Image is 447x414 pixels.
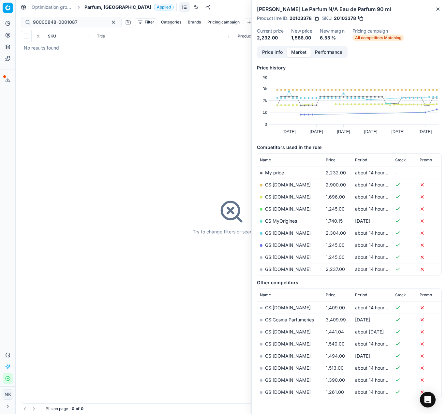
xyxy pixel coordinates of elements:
[355,218,370,224] span: [DATE]
[30,405,38,413] button: Go to next page
[34,32,42,40] button: Expand all
[265,122,267,127] text: 0
[326,389,344,395] span: 1,261.00
[326,353,345,359] span: 1,494.00
[337,129,350,134] text: [DATE]
[310,129,323,134] text: [DATE]
[262,86,267,91] text: 3k
[364,129,377,134] text: [DATE]
[265,194,311,200] a: GS:[DOMAIN_NAME]
[265,254,311,260] a: GS:[DOMAIN_NAME]
[355,329,384,334] span: about [DATE]
[258,48,287,57] button: Price info
[262,110,267,115] text: 1k
[135,18,157,26] button: Filter
[287,48,311,57] button: Market
[193,229,270,235] div: Try to change filters or search query
[326,218,343,224] span: 1,740.15
[355,266,396,272] span: about 14 hours ago
[32,4,174,10] nav: breadcrumb
[355,317,370,322] span: [DATE]
[355,365,396,371] span: about 14 hours ago
[355,377,396,383] span: about 14 hours ago
[419,129,432,134] text: [DATE]
[326,317,346,322] span: 3,409.99
[420,292,432,298] span: Promo
[326,305,345,310] span: 1,409.00
[355,305,396,310] span: about 14 hours ago
[158,18,184,26] button: Categories
[326,242,345,248] span: 1,245.00
[355,389,396,395] span: about 14 hours ago
[355,182,396,187] span: about 14 hours ago
[290,15,312,22] span: 20103378
[265,170,284,175] span: My price
[265,218,297,224] a: GS:MyOrigines
[326,170,346,175] span: 2,232.00
[395,157,406,163] span: Stock
[265,230,311,236] a: GS:[DOMAIN_NAME]
[33,19,104,25] input: Search by SKU or title
[320,35,345,41] dd: 6.55 %
[262,98,267,103] text: 2k
[265,317,314,322] a: GS:Cosma Parfumeries
[3,390,13,399] span: NK
[48,34,56,39] span: SKU
[291,29,312,33] dt: New price
[355,194,396,200] span: about 14 hours ago
[185,18,203,26] button: Brands
[244,18,274,26] button: Add filter
[21,405,29,413] button: Go to previous page
[265,377,311,383] a: GS:[DOMAIN_NAME]
[32,4,73,10] a: Optimization groups
[76,406,80,411] strong: of
[262,75,267,80] text: 4k
[260,292,271,298] span: Name
[238,34,271,39] span: Product line name
[355,353,370,359] span: [DATE]
[355,157,367,163] span: Period
[326,254,345,260] span: 1,245.00
[326,266,345,272] span: 2,237.00
[84,4,174,10] span: Parfum, [GEOGRAPHIC_DATA]Applied
[81,406,83,411] strong: 0
[420,157,432,163] span: Promo
[326,194,345,200] span: 1,696.00
[420,392,436,407] div: Open Intercom Messenger
[265,305,311,310] a: GS:[DOMAIN_NAME]
[72,406,74,411] strong: 0
[291,35,312,41] dd: 1,586.00
[205,18,242,26] button: Pricing campaign
[326,157,335,163] span: Price
[257,144,442,151] h5: Competitors used in the rule
[355,230,396,236] span: about 14 hours ago
[3,389,13,400] button: NK
[393,167,417,179] td: -
[154,4,174,10] span: Applied
[265,266,311,272] a: GS:[DOMAIN_NAME]
[265,365,311,371] a: GS:[DOMAIN_NAME]
[257,29,283,33] dt: Current price
[257,65,442,71] h5: Price history
[265,341,311,347] a: GS:[DOMAIN_NAME]
[355,292,367,298] span: Period
[326,341,345,347] span: 1,540.00
[46,406,83,411] div: :
[326,206,345,212] span: 1,245.00
[326,329,344,334] span: 1,441.04
[417,167,441,179] td: -
[265,329,311,334] a: GS:[DOMAIN_NAME]
[326,230,346,236] span: 2,304.00
[352,29,404,33] dt: Pricing campaign
[355,170,396,175] span: about 14 hours ago
[257,35,283,41] dd: 2,232.00
[265,389,311,395] a: GS:[DOMAIN_NAME]
[257,16,288,21] span: Product line ID :
[257,5,442,13] h2: [PERSON_NAME] Le Parfum N/A Eau de Parfum 90 ml
[322,16,333,21] span: SKU :
[320,29,345,33] dt: New margin
[355,242,396,248] span: about 14 hours ago
[392,129,405,134] text: [DATE]
[265,206,311,212] a: GS:[DOMAIN_NAME]
[46,406,68,411] span: PLs on page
